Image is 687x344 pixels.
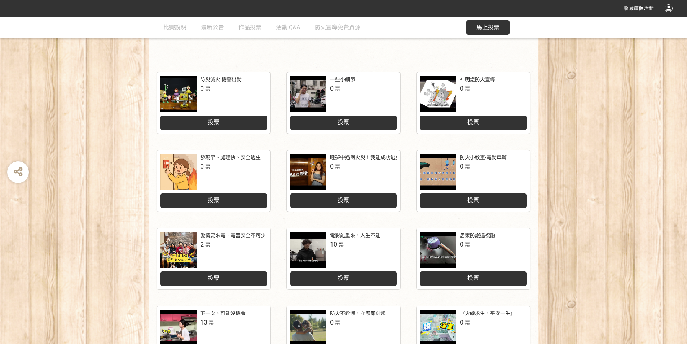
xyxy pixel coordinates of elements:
[330,318,334,326] span: 0
[460,76,495,83] div: 神明燈防火宣導
[330,232,380,239] div: 電影能重來，人生不能
[417,72,530,134] a: 神明燈防火宣導0票投票
[330,162,334,170] span: 0
[417,228,530,289] a: 居家防護遠祝融0票投票
[287,150,400,212] a: 睡夢中遇到火災！我能成功逃生嗎？0票投票
[460,84,463,92] span: 0
[467,197,479,204] span: 投票
[287,228,400,289] a: 電影能重來，人生不能10票投票
[276,24,300,31] span: 活動 Q&A
[157,72,270,134] a: 防災滅火 機警出動0票投票
[238,24,261,31] span: 作品投票
[200,154,261,161] div: 發現早、處理快、安全逃生
[200,162,204,170] span: 0
[465,320,470,326] span: 票
[335,320,340,326] span: 票
[476,24,499,31] span: 馬上投票
[209,320,214,326] span: 票
[238,17,261,38] a: 作品投票
[200,232,266,239] div: 愛情要來電，電器安全不可少
[460,154,507,161] div: 防火小教室-電動車篇
[157,228,270,289] a: 愛情要來電，電器安全不可少2票投票
[339,242,344,248] span: 票
[201,24,224,31] span: 最新公告
[465,242,470,248] span: 票
[208,119,219,126] span: 投票
[465,164,470,170] span: 票
[624,5,654,11] span: 收藏這個活動
[208,197,219,204] span: 投票
[200,240,204,248] span: 2
[200,318,207,326] span: 13
[201,17,224,38] a: 最新公告
[330,310,386,317] div: 防火不鬆懈，守護即刻起
[276,17,300,38] a: 活動 Q&A
[157,150,270,212] a: 發現早、處理快、安全逃生0票投票
[200,84,204,92] span: 0
[330,240,337,248] span: 10
[314,24,361,31] span: 防火宣導免費資源
[460,310,515,317] div: 『火線求生，平安一生』
[467,119,479,126] span: 投票
[205,86,210,92] span: 票
[163,24,186,31] span: 比賽說明
[465,86,470,92] span: 票
[460,232,495,239] div: 居家防護遠祝融
[314,17,361,38] a: 防火宣導免費資源
[330,154,411,161] div: 睡夢中遇到火災！我能成功逃生嗎？
[330,76,355,83] div: 一些小細節
[200,310,246,317] div: 下一次，可能沒機會
[287,72,400,134] a: 一些小細節0票投票
[200,76,242,83] div: 防災滅火 機警出動
[335,164,340,170] span: 票
[335,86,340,92] span: 票
[467,275,479,282] span: 投票
[208,275,219,282] span: 投票
[338,119,349,126] span: 投票
[330,84,334,92] span: 0
[205,242,210,248] span: 票
[338,197,349,204] span: 投票
[460,318,463,326] span: 0
[338,275,349,282] span: 投票
[466,20,510,35] button: 馬上投票
[460,240,463,248] span: 0
[460,162,463,170] span: 0
[205,164,210,170] span: 票
[417,150,530,212] a: 防火小教室-電動車篇0票投票
[163,17,186,38] a: 比賽說明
